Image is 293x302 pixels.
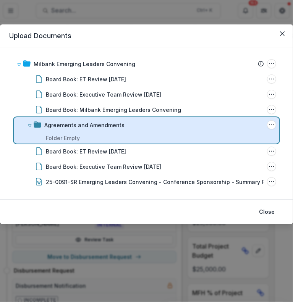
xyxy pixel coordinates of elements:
[14,117,279,144] div: Agreements and AmendmentsAgreements and Amendments OptionsFolder Empty
[254,206,279,218] button: Close
[46,147,126,155] div: Board Book: ET Review [DATE]
[46,75,126,83] div: Board Book: ET Review [DATE]
[267,147,276,156] button: Board Book: ET Review 08.19.25 Options
[267,90,276,99] button: Board Book: Executive Team Review 08.19.25 Options
[46,106,181,114] div: Board Book: Milbank Emerging Leaders Convening
[267,162,276,171] button: Board Book: Executive Team Review 08.19.25 Options
[14,174,279,189] div: 25-0091-SR Emerging Leaders Convening - Conference Sponsorship - Summary Form.docx25-0091-SR Emer...
[44,121,125,129] div: Agreements and Amendments
[14,117,279,132] div: Agreements and AmendmentsAgreements and Amendments Options
[267,105,276,114] button: Board Book: Milbank Emerging Leaders Convening Options
[267,74,276,84] button: Board Book: ET Review 08.19.25 Options
[21,132,279,144] p: Folder Empty
[14,189,279,205] div: Board Book: Milbank Emerging Leaders ConveningBoard Book: Milbank Emerging Leaders Convening Options
[14,87,279,102] div: Board Book: Executive Team Review [DATE]Board Book: Executive Team Review 08.19.25 Options
[267,59,276,68] button: Milbank Emerging Leaders Convening Options
[267,177,276,186] button: 25-0091-SR Emerging Leaders Convening - Conference Sponsorship - Summary Form.docx Options
[14,159,279,174] div: Board Book: Executive Team Review [DATE]Board Book: Executive Team Review 08.19.25 Options
[14,56,279,266] div: Milbank Emerging Leaders ConveningMilbank Emerging Leaders Convening OptionsBoard Book: ET Review...
[14,102,279,117] div: Board Book: Milbank Emerging Leaders ConveningBoard Book: Milbank Emerging Leaders Convening Options
[14,144,279,159] div: Board Book: ET Review [DATE]Board Book: ET Review 08.19.25 Options
[46,90,161,99] div: Board Book: Executive Team Review [DATE]
[276,27,288,40] button: Close
[267,120,276,129] button: Agreements and Amendments Options
[14,56,279,71] div: Milbank Emerging Leaders ConveningMilbank Emerging Leaders Convening Options
[14,71,279,87] div: Board Book: ET Review [DATE]Board Book: ET Review 08.19.25 Options
[46,178,288,186] div: 25-0091-SR Emerging Leaders Convening - Conference Sponsorship - Summary Form.docx
[46,163,161,171] div: Board Book: Executive Team Review [DATE]
[34,60,135,68] div: Milbank Emerging Leaders Convening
